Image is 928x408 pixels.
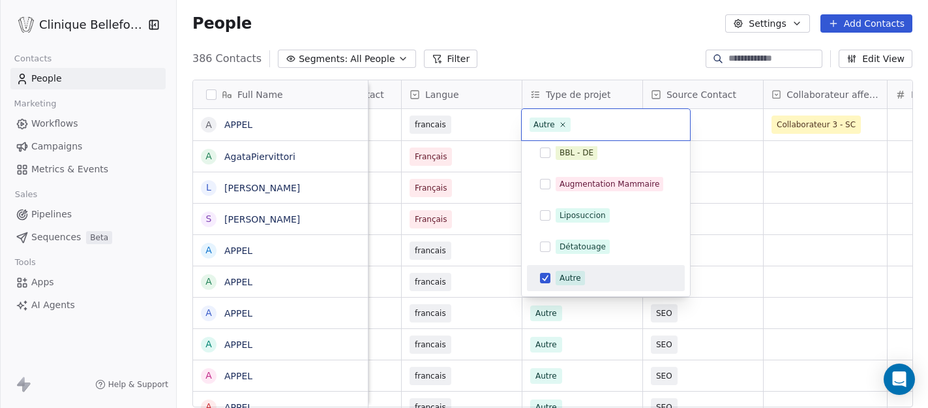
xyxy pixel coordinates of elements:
div: Autre [560,272,581,284]
div: Autre [533,119,555,131]
div: Augmentation Mammaire [560,178,659,190]
div: Détatouage [560,241,606,253]
div: BBL - DE [560,147,593,159]
div: Liposuccion [560,210,606,221]
div: Suggestions [527,108,685,354]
